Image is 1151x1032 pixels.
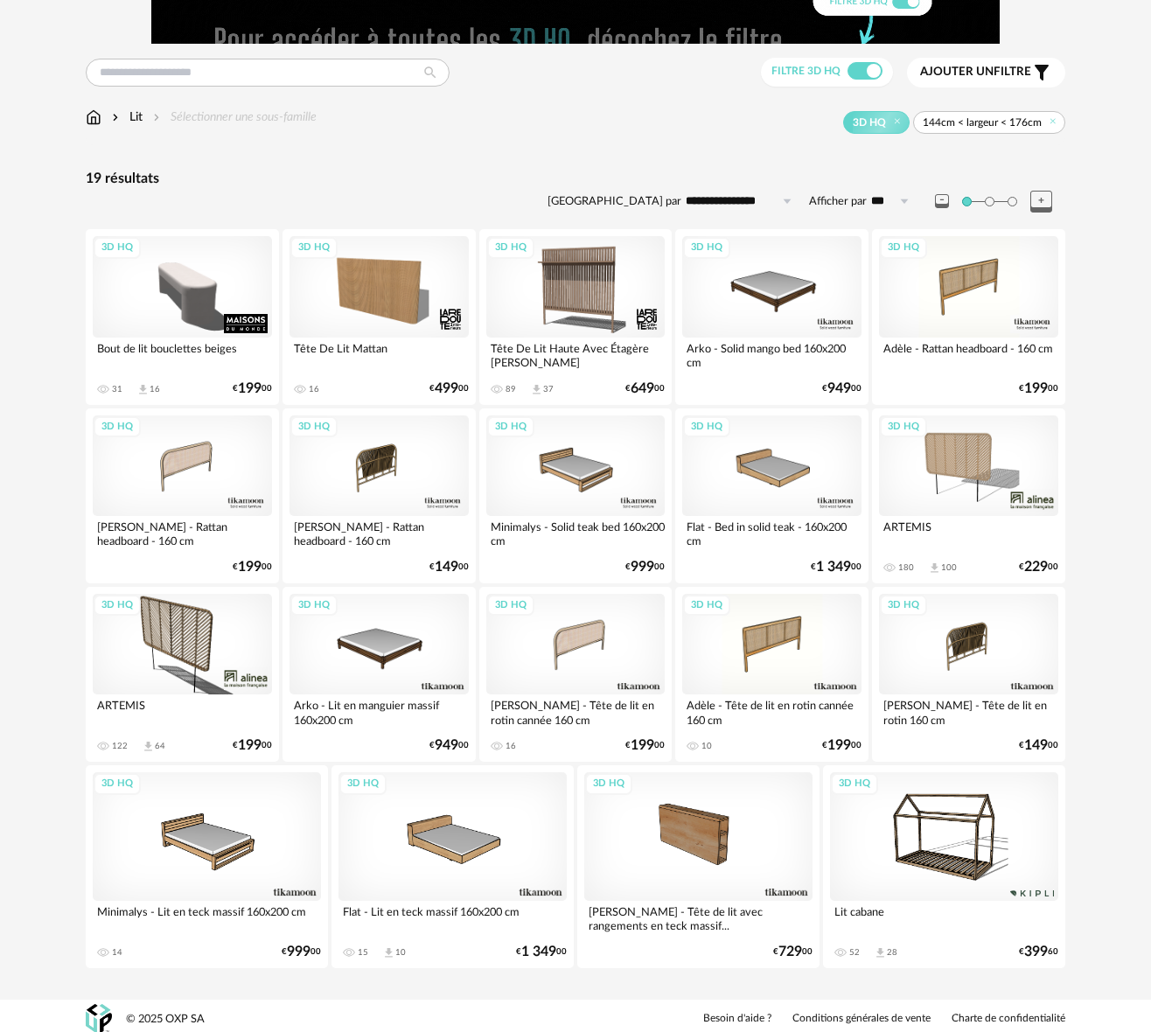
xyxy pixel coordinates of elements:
div: € 00 [429,561,469,573]
a: 3D HQ [PERSON_NAME] - Tête de lit en rotin 160 cm €14900 [872,587,1065,762]
span: 199 [238,740,262,751]
div: Lit [108,108,143,126]
div: 3D HQ [880,595,927,617]
a: 3D HQ ARTEMIS 180 Download icon 100 €22900 [872,408,1065,583]
div: € 00 [1019,383,1058,394]
div: € 00 [625,740,665,751]
span: Download icon [142,740,155,753]
div: Minimalys - Lit en teck massif 160x200 cm [93,901,321,936]
div: € 00 [282,946,321,958]
a: 3D HQ Arko - Lit en manguier massif 160x200 cm €94900 [283,587,476,762]
span: 229 [1024,561,1048,573]
div: 89 [506,384,516,394]
div: 28 [887,947,897,958]
span: 729 [778,946,802,958]
div: Minimalys - Solid teak bed 160x200 cm [486,516,666,551]
a: 3D HQ Tête De Lit Haute Avec Étagère [PERSON_NAME] 89 Download icon 37 €64900 [479,229,673,404]
div: 52 [849,947,860,958]
img: svg+xml;base64,PHN2ZyB3aWR0aD0iMTYiIGhlaWdodD0iMTYiIHZpZXdCb3g9IjAgMCAxNiAxNiIgZmlsbD0ibm9uZSIgeG... [108,108,122,126]
div: 3D HQ [487,416,534,438]
div: € 00 [429,740,469,751]
a: Charte de confidentialité [952,1012,1065,1026]
div: 3D HQ [94,773,141,795]
span: 199 [238,383,262,394]
span: 399 [1024,946,1048,958]
span: Download icon [928,561,941,575]
div: © 2025 OXP SA [126,1012,205,1027]
div: € 00 [233,740,272,751]
div: Arko - Lit en manguier massif 160x200 cm [289,694,469,729]
div: [PERSON_NAME] - Tête de lit en rotin 160 cm [879,694,1058,729]
span: 149 [435,561,458,573]
div: € 00 [1019,740,1058,751]
div: 3D HQ [339,773,387,795]
img: svg+xml;base64,PHN2ZyB3aWR0aD0iMTYiIGhlaWdodD0iMTciIHZpZXdCb3g9IjAgMCAxNiAxNyIgZmlsbD0ibm9uZSIgeG... [86,108,101,126]
a: 3D HQ [PERSON_NAME] - Tête de lit en rotin cannée 160 cm 16 €19900 [479,587,673,762]
div: € 00 [773,946,813,958]
span: 1 349 [816,561,851,573]
div: 15 [358,947,368,958]
span: Download icon [382,946,395,959]
a: 3D HQ [PERSON_NAME] - Rattan headboard - 160 cm €14900 [283,408,476,583]
div: 3D HQ [290,237,338,259]
span: Download icon [530,383,543,396]
div: 3D HQ [290,416,338,438]
div: [PERSON_NAME] - Tête de lit en rotin cannée 160 cm [486,694,666,729]
div: 16 [506,741,516,751]
div: € 60 [1019,946,1058,958]
div: 3D HQ [94,416,141,438]
label: [GEOGRAPHIC_DATA] par [548,194,681,209]
div: 100 [941,562,957,573]
div: 37 [543,384,554,394]
div: € 00 [625,383,665,394]
div: € 00 [1019,561,1058,573]
div: 3D HQ [94,595,141,617]
div: ARTEMIS [93,694,272,729]
span: Filtre 3D HQ [771,66,841,76]
div: Adèle - Tête de lit en rotin cannée 160 cm [682,694,862,729]
span: 499 [435,383,458,394]
div: € 00 [516,946,567,958]
button: Ajouter unfiltre Filter icon [907,58,1065,87]
div: 3D HQ [94,237,141,259]
div: 19 résultats [86,170,1065,188]
div: 3D HQ [683,595,730,617]
div: [PERSON_NAME] - Tête de lit avec rangements en teck massif... [584,901,813,936]
div: Arko - Solid mango bed 160x200 cm [682,338,862,373]
div: 14 [112,947,122,958]
div: € 00 [822,383,862,394]
span: 199 [1024,383,1048,394]
a: Conditions générales de vente [792,1012,931,1026]
span: 949 [827,383,851,394]
a: 3D HQ Lit cabane 52 Download icon 28 €39960 [823,765,1065,968]
a: 3D HQ Flat - Bed in solid teak - 160x200 cm €1 34900 [675,408,868,583]
div: 16 [309,384,319,394]
div: 3D HQ [831,773,878,795]
div: ARTEMIS [879,516,1058,551]
span: 149 [1024,740,1048,751]
a: 3D HQ Tête De Lit Mattan 16 €49900 [283,229,476,404]
div: 3D HQ [487,595,534,617]
span: 199 [827,740,851,751]
a: 3D HQ Adèle - Tête de lit en rotin cannée 160 cm 10 €19900 [675,587,868,762]
div: 3D HQ [585,773,632,795]
a: 3D HQ Bout de lit bouclettes beiges 31 Download icon 16 €19900 [86,229,279,404]
div: 3D HQ [683,237,730,259]
div: € 00 [429,383,469,394]
a: 3D HQ [PERSON_NAME] - Tête de lit avec rangements en teck massif... €72900 [577,765,820,968]
div: 16 [150,384,160,394]
div: 3D HQ [487,237,534,259]
div: 64 [155,741,165,751]
span: 199 [631,740,654,751]
div: 3D HQ [290,595,338,617]
div: Lit cabane [830,901,1058,936]
a: 3D HQ [PERSON_NAME] - Rattan headboard - 160 cm €19900 [86,408,279,583]
span: 1 349 [521,946,556,958]
span: 144cm < largeur < 176cm [923,115,1042,129]
span: 649 [631,383,654,394]
div: € 00 [811,561,862,573]
label: Afficher par [809,194,867,209]
div: € 00 [822,740,862,751]
div: [PERSON_NAME] - Rattan headboard - 160 cm [289,516,469,551]
span: Ajouter un [920,66,994,78]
